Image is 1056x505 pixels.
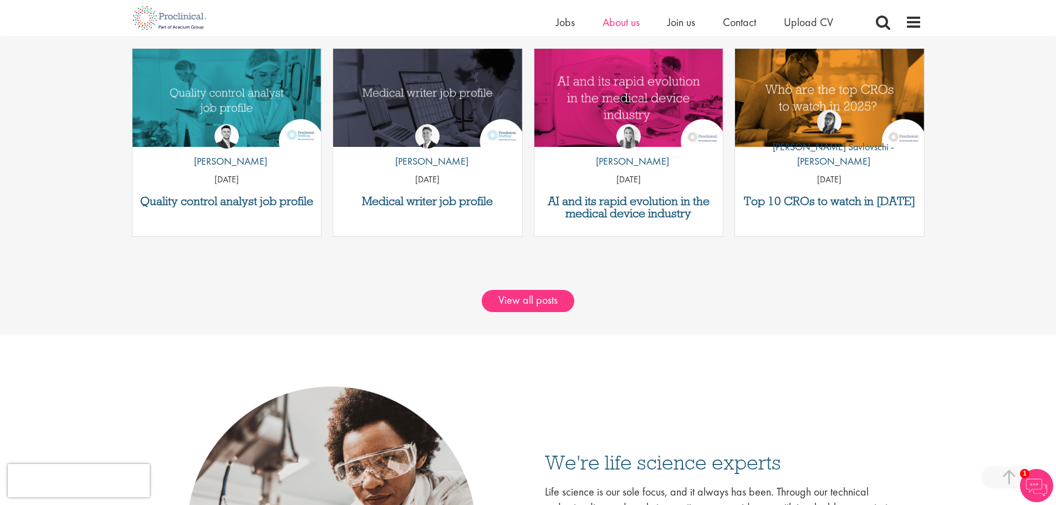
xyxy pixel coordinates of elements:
[817,110,841,134] img: Theodora Savlovschi - Wicks
[387,154,468,169] p: [PERSON_NAME]
[588,154,669,169] p: [PERSON_NAME]
[132,49,322,147] a: Link to a post
[186,154,267,169] p: [PERSON_NAME]
[1020,469,1053,502] img: Chatbot
[603,15,640,29] a: About us
[215,124,239,149] img: Joshua Godden
[132,49,322,147] img: quality control analyst job profile
[534,49,723,147] a: Link to a post
[333,49,522,147] a: Link to a post
[735,110,924,174] a: Theodora Savlovschi - Wicks [PERSON_NAME] Savlovschi - [PERSON_NAME]
[545,452,922,472] h3: We're life science experts
[741,195,919,207] a: Top 10 CROs to watch in [DATE]
[8,464,150,497] iframe: reCAPTCHA
[138,195,316,207] a: Quality control analyst job profile
[132,174,322,186] p: [DATE]
[339,195,517,207] a: Medical writer job profile
[415,124,440,149] img: George Watson
[1020,469,1029,478] span: 1
[735,49,924,147] img: Top 10 CROs 2025 | Proclinical
[333,174,522,186] p: [DATE]
[540,195,718,220] a: AI and its rapid evolution in the medical device industry
[784,15,833,29] a: Upload CV
[735,174,924,186] p: [DATE]
[387,124,468,174] a: George Watson [PERSON_NAME]
[534,49,723,147] img: AI and Its Impact on the Medical Device Industry | Proclinical
[588,124,669,174] a: Hannah Burke [PERSON_NAME]
[667,15,695,29] a: Join us
[482,290,574,312] a: View all posts
[556,15,575,29] a: Jobs
[333,49,522,147] img: Medical writer job profile
[616,124,641,149] img: Hannah Burke
[186,124,267,174] a: Joshua Godden [PERSON_NAME]
[735,140,924,168] p: [PERSON_NAME] Savlovschi - [PERSON_NAME]
[534,174,723,186] p: [DATE]
[723,15,756,29] a: Contact
[735,49,924,147] a: Link to a post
